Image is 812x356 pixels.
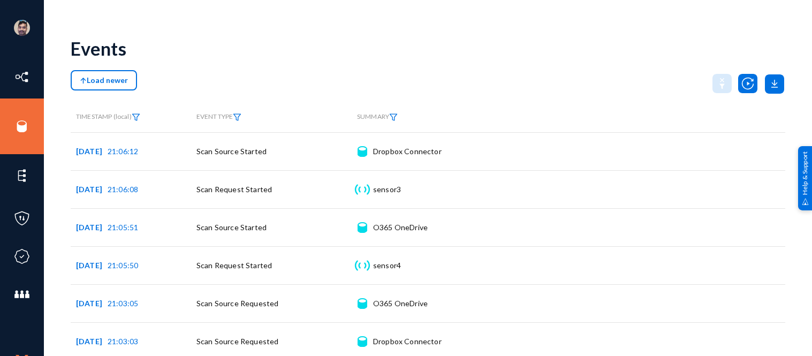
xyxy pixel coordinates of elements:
[108,299,138,308] span: 21:03:05
[71,70,137,90] button: Load newer
[14,20,30,36] img: ACg8ocK1ZkZ6gbMmCU1AeqPIsBvrTWeY1xNXvgxNjkUXxjcqAiPEIvU=s96-c
[358,146,367,157] img: icon-source.svg
[71,37,126,59] div: Events
[196,261,272,270] span: Scan Request Started
[196,113,241,121] span: EVENT TYPE
[76,261,108,270] span: [DATE]
[353,260,371,271] img: icon-sensor.svg
[353,184,371,195] img: icon-sensor.svg
[358,298,367,309] img: icon-source.svg
[358,336,367,347] img: icon-source.svg
[196,337,278,346] span: Scan Source Requested
[108,147,138,156] span: 21:06:12
[196,299,278,308] span: Scan Source Requested
[798,146,812,210] div: Help & Support
[14,248,30,264] img: icon-compliance.svg
[373,184,401,195] div: sensor3
[389,113,398,121] img: icon-filter.svg
[76,299,108,308] span: [DATE]
[373,146,442,157] div: Dropbox Connector
[80,75,128,85] span: Load newer
[373,260,401,271] div: sensor4
[108,223,138,232] span: 21:05:51
[196,185,272,194] span: Scan Request Started
[233,113,241,121] img: icon-filter.svg
[14,118,30,134] img: icon-sources.svg
[196,223,267,232] span: Scan Source Started
[76,223,108,232] span: [DATE]
[108,261,138,270] span: 21:05:50
[76,147,108,156] span: [DATE]
[14,286,30,302] img: icon-members.svg
[108,337,138,346] span: 21:03:03
[76,185,108,194] span: [DATE]
[14,168,30,184] img: icon-elements.svg
[373,336,442,347] div: Dropbox Connector
[738,74,757,93] img: icon-utility-autoscan.svg
[76,337,108,346] span: [DATE]
[802,198,809,205] img: help_support.svg
[76,112,140,120] span: TIMESTAMP (local)
[358,222,367,233] img: icon-source.svg
[14,210,30,226] img: icon-policies.svg
[132,113,140,121] img: icon-filter.svg
[14,69,30,85] img: icon-inventory.svg
[80,77,87,85] img: icon-arrow-above.svg
[373,222,428,233] div: O365 OneDrive
[373,298,428,309] div: O365 OneDrive
[357,112,398,120] span: SUMMARY
[196,147,267,156] span: Scan Source Started
[108,185,138,194] span: 21:06:08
